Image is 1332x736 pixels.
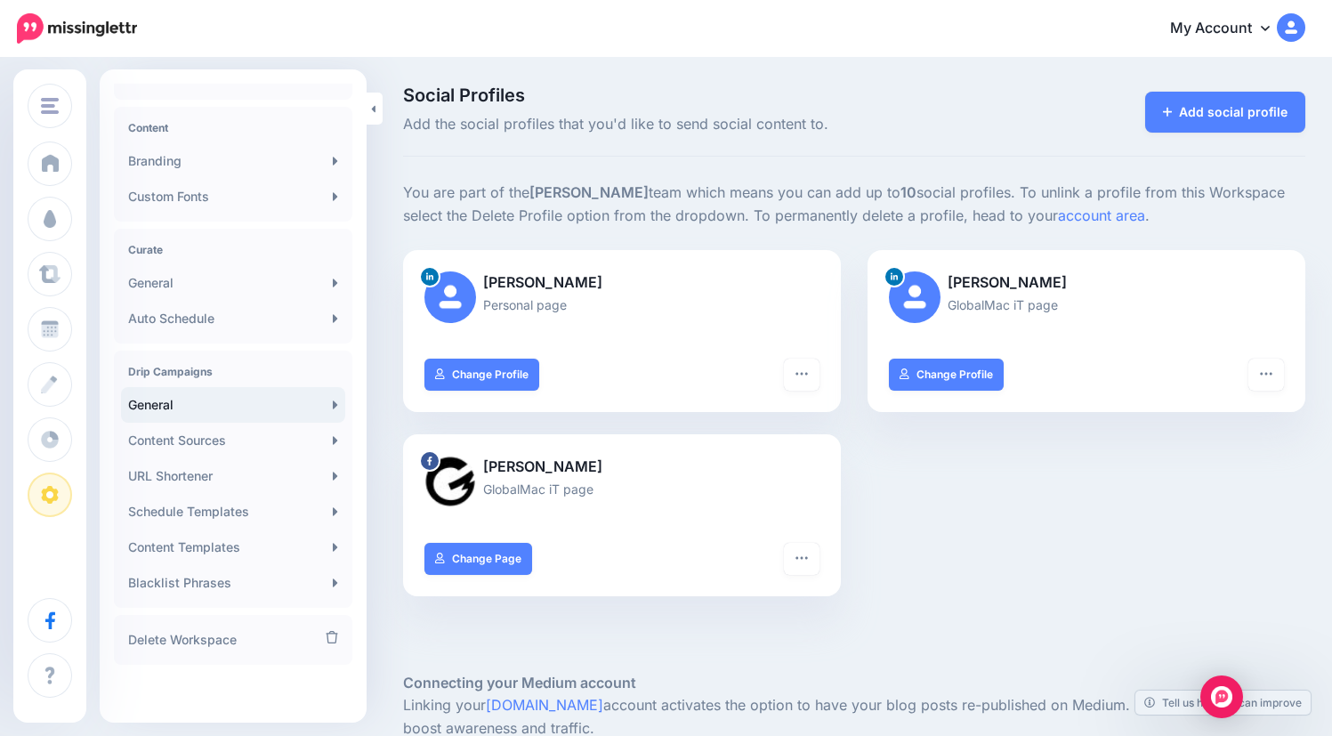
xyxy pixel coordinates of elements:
[41,98,59,114] img: menu.png
[889,295,1284,315] p: GlobalMac iT page
[403,672,1305,694] h5: Connecting your Medium account
[121,565,345,601] a: Blacklist Phrases
[889,271,1284,295] p: [PERSON_NAME]
[1200,675,1243,718] div: Open Intercom Messenger
[403,86,996,104] span: Social Profiles
[529,183,649,201] b: [PERSON_NAME]
[900,183,916,201] b: 10
[128,365,338,378] h4: Drip Campaigns
[121,301,345,336] a: Auto Schedule
[121,458,345,494] a: URL Shortener
[403,113,996,136] span: Add the social profiles that you'd like to send social content to.
[1152,7,1305,51] a: My Account
[121,494,345,530] a: Schedule Templates
[121,387,345,423] a: General
[121,622,345,658] a: Delete Workspace
[403,182,1305,228] p: You are part of the team which means you can add up to social profiles. To unlink a profile from ...
[889,359,1004,391] a: Change Profile
[889,271,940,323] img: user_default_image.png
[1135,691,1311,715] a: Tell us how we can improve
[121,143,345,179] a: Branding
[424,479,819,499] p: GlobalMac iT page
[121,530,345,565] a: Content Templates
[424,295,819,315] p: Personal page
[128,121,338,134] h4: Content
[121,265,345,301] a: General
[424,456,819,479] p: [PERSON_NAME]
[424,271,476,323] img: user_default_image.png
[121,423,345,458] a: Content Sources
[128,243,338,256] h4: Curate
[1058,206,1145,224] a: account area
[1145,92,1306,133] a: Add social profile
[424,543,532,575] a: Change Page
[424,271,819,295] p: [PERSON_NAME]
[121,179,345,214] a: Custom Fonts
[424,456,476,507] img: 409555759_898884492237736_7115004818314551315_n-bsa152927.jpg
[17,13,137,44] img: Missinglettr
[486,696,603,714] a: [DOMAIN_NAME]
[424,359,539,391] a: Change Profile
